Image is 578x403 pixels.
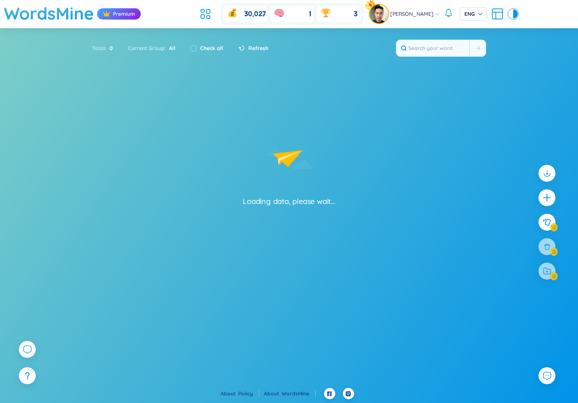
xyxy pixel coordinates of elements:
a: avatarpro [370,5,390,23]
span: Refresh [248,44,268,52]
img: avatar [370,5,388,23]
div: Premium [97,8,141,20]
img: crown icon [103,10,110,18]
label: Check all [200,44,223,52]
div: Current Group : [120,40,183,56]
div: About [264,389,316,398]
a: WordsMine [281,390,316,397]
div: Total : [92,40,120,56]
span: plus [542,193,552,202]
span: [PERSON_NAME] [390,10,433,18]
div: About [221,389,259,398]
span: ENG [464,10,482,18]
span: All [166,45,175,52]
span: 3 [354,9,358,19]
a: Policy [238,390,259,397]
span: 0 [106,44,113,52]
div: Loading data, please wait... [243,196,335,207]
input: Search your word [396,40,469,56]
span: 1 [309,9,311,19]
span: 30,027 [244,9,265,19]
